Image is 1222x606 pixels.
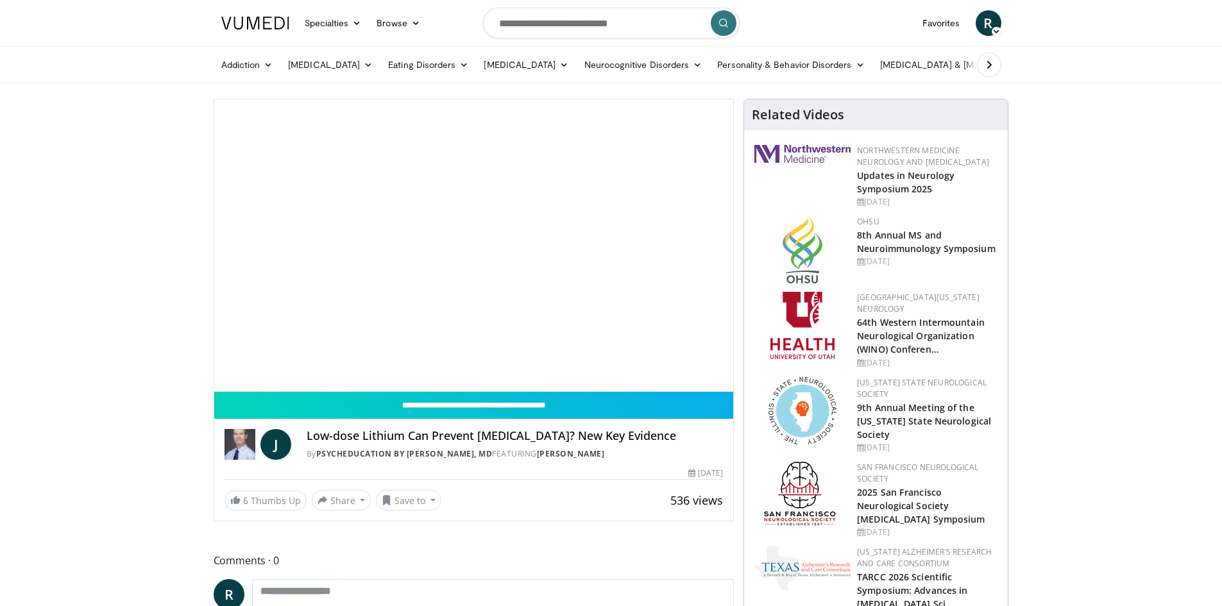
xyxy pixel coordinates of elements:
[221,17,289,29] img: VuMedi Logo
[537,448,605,459] a: [PERSON_NAME]
[857,229,996,255] a: 8th Annual MS and Neuroimmunology Symposium
[214,52,281,78] a: Addiction
[307,448,724,460] div: By FEATURING
[754,145,851,163] img: 2a462fb6-9365-492a-ac79-3166a6f924d8.png.150x105_q85_autocrop_double_scale_upscale_version-0.2.jpg
[577,52,710,78] a: Neurocognitive Disorders
[857,546,992,569] a: [US_STATE] Alzheimer’s Research and Care Consortium
[280,52,380,78] a: [MEDICAL_DATA]
[752,107,844,122] h4: Related Videos
[316,448,493,459] a: PsychEducation by [PERSON_NAME], MD
[857,401,991,441] a: 9th Annual Meeting of the [US_STATE] State Neurological Society
[857,196,997,208] div: [DATE]
[260,429,291,460] a: J
[214,552,734,569] span: Comments 0
[857,486,985,525] a: 2025 San Francisco Neurological Society [MEDICAL_DATA] Symposium
[857,526,997,538] div: [DATE]
[380,52,476,78] a: Eating Disorders
[225,491,307,510] a: 6 Thumbs Up
[857,462,978,484] a: San Francisco Neurological Society
[857,256,997,267] div: [DATE]
[476,52,576,78] a: [MEDICAL_DATA]
[214,99,734,392] video-js: Video Player
[483,8,740,38] input: Search topics, interventions
[225,429,255,460] img: PsychEducation by James Phelps, MD
[857,377,987,400] a: [US_STATE] State Neurological Society
[857,442,997,453] div: [DATE]
[709,52,872,78] a: Personality & Behavior Disorders
[915,10,968,36] a: Favorites
[857,316,985,355] a: 64th Western Intermountain Neurological Organization (WINO) Conferen…
[369,10,428,36] a: Browse
[243,494,248,507] span: 6
[688,467,723,479] div: [DATE]
[376,490,441,510] button: Save to
[770,292,835,359] img: f6362829-b0a3-407d-a044-59546adfd345.png.150x105_q85_autocrop_double_scale_upscale_version-0.2.png
[857,169,955,195] a: Updates in Neurology Symposium 2025
[857,292,980,314] a: [GEOGRAPHIC_DATA][US_STATE] Neurology
[312,490,371,510] button: Share
[670,492,723,508] span: 536 views
[754,546,851,591] img: c78a2266-bcdd-4805-b1c2-ade407285ecb.png.150x105_q85_autocrop_double_scale_upscale_version-0.2.png
[783,216,822,283] img: da959c7f-65a6-4fcf-a939-c8c702e0a770.png.150x105_q85_autocrop_double_scale_upscale_version-0.2.png
[297,10,369,36] a: Specialties
[307,429,724,443] h4: Low-dose Lithium Can Prevent [MEDICAL_DATA]? New Key Evidence
[768,377,836,444] img: 71a8b48c-8850-4916-bbdd-e2f3ccf11ef9.png.150x105_q85_autocrop_double_scale_upscale_version-0.2.png
[764,462,841,529] img: ad8adf1f-d405-434e-aebe-ebf7635c9b5d.png.150x105_q85_autocrop_double_scale_upscale_version-0.2.png
[857,216,879,227] a: OHSU
[857,145,989,167] a: Northwestern Medicine Neurology and [MEDICAL_DATA]
[872,52,1056,78] a: [MEDICAL_DATA] & [MEDICAL_DATA]
[976,10,1001,36] a: R
[857,357,997,369] div: [DATE]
